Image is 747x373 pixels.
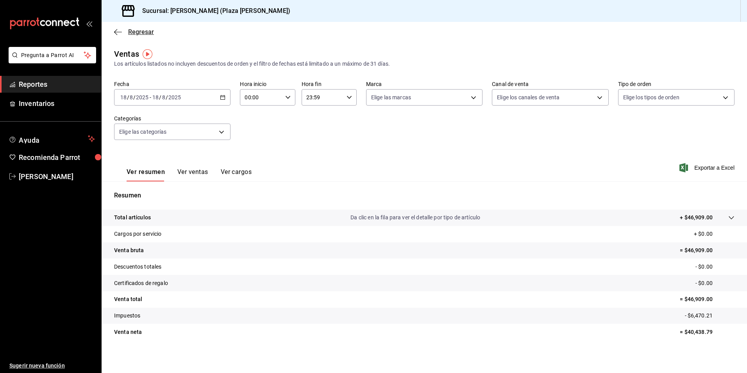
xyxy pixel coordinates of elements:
span: Elige las categorías [119,128,167,136]
p: = $46,909.00 [680,246,734,255]
p: Resumen [114,191,734,200]
span: Regresar [128,28,154,36]
button: Ver cargos [221,168,252,181]
p: - $6,470.21 [685,312,734,320]
p: - $0.00 [695,263,734,271]
label: Marca [366,81,483,87]
input: -- [162,94,166,100]
button: Pregunta a Parrot AI [9,47,96,63]
p: + $0.00 [694,230,734,238]
p: Cargos por servicio [114,230,162,238]
p: Da clic en la fila para ver el detalle por tipo de artículo [350,213,480,222]
p: Venta neta [114,328,142,336]
p: - $0.00 [695,279,734,287]
input: -- [152,94,159,100]
p: Impuestos [114,312,140,320]
span: Pregunta a Parrot AI [21,51,84,59]
p: Venta total [114,295,142,303]
div: Los artículos listados no incluyen descuentos de orden y el filtro de fechas está limitado a un m... [114,60,734,68]
span: - [150,94,151,100]
label: Tipo de orden [618,81,734,87]
span: Inventarios [19,98,95,109]
a: Pregunta a Parrot AI [5,57,96,65]
span: / [159,94,161,100]
h3: Sucursal: [PERSON_NAME] (Plaza [PERSON_NAME]) [136,6,290,16]
button: open_drawer_menu [86,20,92,27]
input: -- [129,94,133,100]
div: navigation tabs [127,168,252,181]
p: Total artículos [114,213,151,222]
p: Certificados de regalo [114,279,168,287]
img: Tooltip marker [143,49,152,59]
div: Ventas [114,48,139,60]
span: Ayuda [19,134,85,143]
button: Exportar a Excel [681,163,734,172]
label: Canal de venta [492,81,608,87]
span: / [133,94,136,100]
p: + $46,909.00 [680,213,713,222]
span: Elige los tipos de orden [623,93,679,101]
p: Descuentos totales [114,263,161,271]
button: Ver resumen [127,168,165,181]
label: Categorías [114,116,231,121]
p: = $46,909.00 [680,295,734,303]
label: Hora fin [302,81,357,87]
span: Elige los canales de venta [497,93,559,101]
span: Elige las marcas [371,93,411,101]
label: Fecha [114,81,231,87]
p: = $40,438.79 [680,328,734,336]
label: Hora inicio [240,81,295,87]
input: -- [120,94,127,100]
input: ---- [168,94,181,100]
span: [PERSON_NAME] [19,171,95,182]
input: ---- [136,94,149,100]
p: Venta bruta [114,246,144,255]
span: / [127,94,129,100]
button: Regresar [114,28,154,36]
span: / [166,94,168,100]
span: Sugerir nueva función [9,362,95,370]
span: Recomienda Parrot [19,152,95,163]
span: Reportes [19,79,95,90]
button: Ver ventas [177,168,208,181]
